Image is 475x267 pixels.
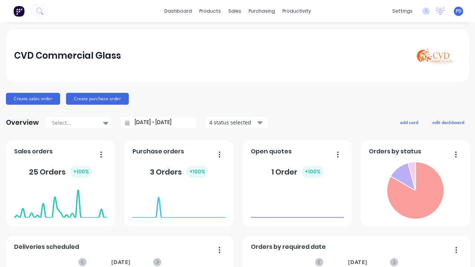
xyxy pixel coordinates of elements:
[6,93,60,105] button: Create sales order
[225,6,245,17] div: sales
[348,258,367,266] span: [DATE]
[395,117,423,127] button: add card
[150,166,208,178] div: 3 Orders
[205,117,268,128] button: 4 status selected
[456,8,462,14] span: PD
[161,6,196,17] a: dashboard
[111,258,131,266] span: [DATE]
[6,115,39,130] div: Overview
[186,166,208,178] div: + 100 %
[427,117,469,127] button: edit dashboard
[369,147,421,156] span: Orders by status
[279,6,315,17] div: productivity
[245,6,279,17] div: purchasing
[29,166,92,178] div: 25 Orders
[132,147,184,156] span: Purchase orders
[13,6,24,17] img: Factory
[14,242,79,251] span: Deliveries scheduled
[14,147,53,156] span: Sales orders
[389,6,416,17] div: settings
[70,166,92,178] div: + 100 %
[302,166,324,178] div: + 100 %
[251,147,292,156] span: Open quotes
[409,36,461,75] img: CVD Commercial Glass
[14,48,121,63] div: CVD Commercial Glass
[271,166,324,178] div: 1 Order
[196,6,225,17] div: products
[209,118,256,126] div: 4 status selected
[66,93,129,105] button: Create purchase order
